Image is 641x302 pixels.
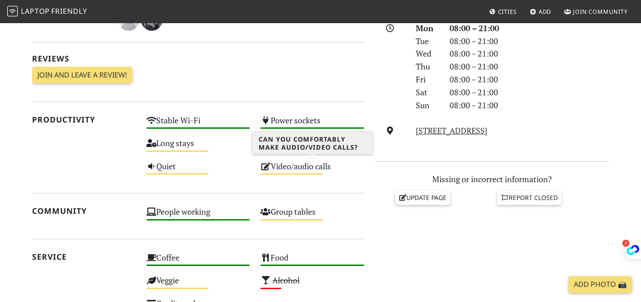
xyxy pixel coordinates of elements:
div: Coffee [141,250,256,273]
span: Laptop [21,6,50,16]
div: Mon [410,22,444,35]
div: 08:00 – 21:00 [444,86,614,99]
div: 08:00 – 21:00 [444,22,614,35]
div: Video/audio calls [255,159,369,182]
a: Update page [395,191,450,204]
div: 08:00 – 21:00 [444,99,614,112]
div: Sat [410,86,444,99]
div: 08:00 – 21:00 [444,73,614,86]
div: Group tables [255,204,369,227]
div: Tue [410,35,444,48]
div: Sun [410,99,444,112]
h2: Productivity [32,115,136,124]
div: 08:00 – 21:00 [444,60,614,73]
div: Stable Wi-Fi [141,113,256,136]
a: Join Community [560,4,631,20]
div: Quiet [141,159,256,182]
div: Long stays [141,136,256,159]
a: LaptopFriendly LaptopFriendly [7,4,87,20]
a: Report closed [497,191,561,204]
div: Food [255,250,369,273]
a: Add [526,4,555,20]
div: Wed [410,47,444,60]
h2: Reviews [32,54,364,63]
a: Cities [486,4,520,20]
img: LaptopFriendly [7,6,18,16]
div: Veggie [141,273,256,296]
span: Alan Leviton [141,14,162,24]
p: Missing or incorrect information? [375,173,609,186]
h2: Service [32,252,136,261]
div: People working [141,204,256,227]
span: Join Community [573,8,628,16]
span: Cities [498,8,517,16]
span: Add [539,8,552,16]
div: 08:00 – 21:00 [444,35,614,48]
span: Radio Turnoff [118,14,141,24]
s: Alcohol [272,275,300,286]
a: [STREET_ADDRESS] [416,125,487,136]
div: Fri [410,73,444,86]
div: Thu [410,60,444,73]
h3: Can you comfortably make audio/video calls? [252,132,373,155]
div: Power sockets [255,113,369,136]
span: Friendly [51,6,87,16]
a: Join and leave a review! [32,67,132,84]
h2: Community [32,206,136,216]
div: 08:00 – 21:00 [444,47,614,60]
